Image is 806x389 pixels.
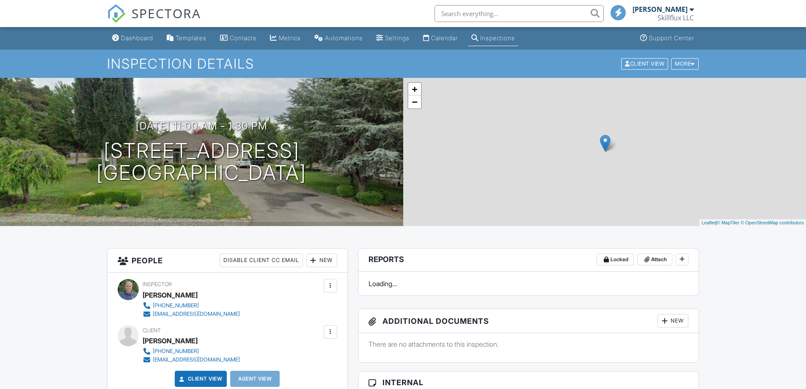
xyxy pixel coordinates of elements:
div: New [306,254,337,267]
div: New [657,314,688,328]
span: SPECTORA [132,4,201,22]
span: Client [143,327,161,334]
a: Client View [178,375,223,383]
h3: [DATE] 11:00 am - 1:30 pm [136,120,267,132]
span: Inspector [143,281,172,287]
div: Client View [621,58,668,69]
a: Contacts [217,30,260,46]
div: More [671,58,699,69]
div: Templates [176,34,206,41]
div: Support Center [649,34,694,41]
a: Leaflet [701,220,715,225]
div: Calendar [431,34,458,41]
img: The Best Home Inspection Software - Spectora [107,4,126,23]
div: [PERSON_NAME] [143,289,198,301]
div: Inspections [480,34,515,41]
a: Client View [620,60,670,66]
a: Settings [373,30,413,46]
a: Zoom out [408,96,421,108]
div: Automations [325,34,363,41]
div: Contacts [230,34,256,41]
div: | [699,219,806,226]
a: Calendar [420,30,461,46]
a: Inspections [468,30,518,46]
div: [PHONE_NUMBER] [153,348,199,355]
div: [EMAIL_ADDRESS][DOMAIN_NAME] [153,311,240,317]
div: [PHONE_NUMBER] [153,302,199,309]
a: SPECTORA [107,11,201,29]
a: [EMAIL_ADDRESS][DOMAIN_NAME] [143,310,240,318]
a: Support Center [637,30,698,46]
h3: People [107,248,347,273]
a: Metrics [267,30,304,46]
a: Dashboard [109,30,157,46]
div: Metrics [279,34,301,41]
div: Skillflux LLC [657,14,694,22]
div: [EMAIL_ADDRESS][DOMAIN_NAME] [153,356,240,363]
a: Zoom in [408,83,421,96]
h1: Inspection Details [107,56,699,71]
p: There are no attachments to this inspection. [369,339,689,349]
input: Search everything... [435,5,604,22]
h3: Additional Documents [358,309,699,333]
a: © MapTiler [717,220,740,225]
a: [PHONE_NUMBER] [143,301,240,310]
div: Disable Client CC Email [220,254,303,267]
a: © OpenStreetMap contributors [741,220,804,225]
div: Dashboard [121,34,153,41]
a: [PHONE_NUMBER] [143,347,240,356]
a: [EMAIL_ADDRESS][DOMAIN_NAME] [143,356,240,364]
div: Settings [385,34,410,41]
div: [PERSON_NAME] [633,5,688,14]
div: [PERSON_NAME] [143,334,198,347]
a: Templates [163,30,210,46]
h1: [STREET_ADDRESS] [GEOGRAPHIC_DATA] [96,140,306,185]
a: Automations (Basic) [311,30,366,46]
